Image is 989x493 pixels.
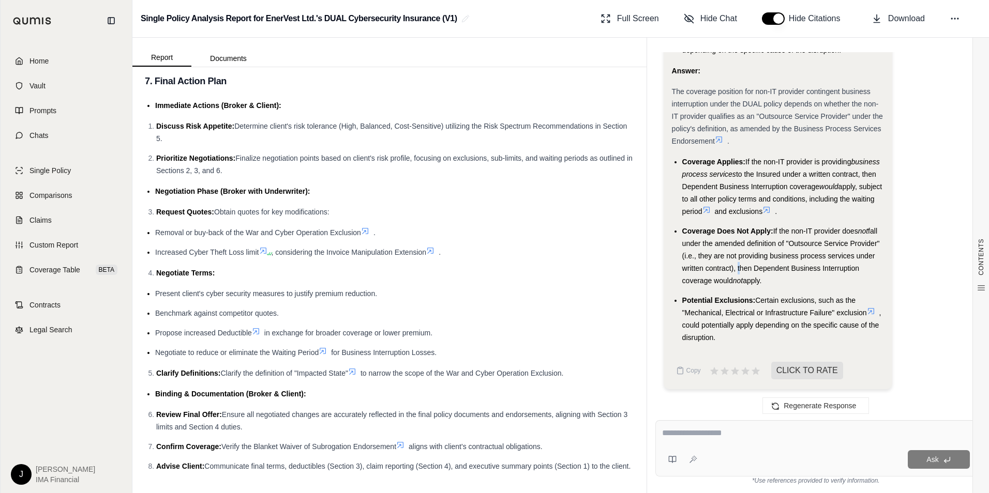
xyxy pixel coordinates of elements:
button: Ask [908,450,970,469]
span: not [733,276,743,285]
span: aligns with client's contractual obligations. [409,442,543,451]
a: Chats [7,124,126,147]
span: business process services [682,158,880,178]
a: Contracts [7,294,126,316]
button: Collapse sidebar [103,12,119,29]
span: , considering the Invoice Manipulation Extension [272,248,427,256]
h3: 7. Final Action Plan [145,72,634,90]
span: Prompts [29,105,56,116]
span: Coverage Applies: [682,158,745,166]
span: to the Insured under a written contract, then Dependent Business Interruption coverage [682,170,876,191]
button: Hide Chat [680,8,741,29]
span: Advise Client: [156,462,204,470]
span: Review Final Offer: [156,410,222,419]
span: Prioritize Negotiations: [156,154,235,162]
span: Request Quotes: [156,208,214,216]
img: Qumis Logo [13,17,52,25]
button: Copy [672,360,705,381]
span: Vault [29,81,46,91]
span: Verify the Blanket Waiver of Subrogation Endorsement [221,442,396,451]
span: IMA Financial [36,474,95,485]
span: Immediate Actions (Broker & Client): [155,101,281,110]
span: Contracts [29,300,61,310]
span: Negotiate to reduce or eliminate the Waiting Period [155,348,319,357]
span: , could potentially apply depending on the specific cause of the disruption. [682,34,872,54]
span: would [819,182,838,191]
span: , could potentially apply depending on the specific cause of the disruption. [682,309,881,342]
span: Coverage Does Not Apply: [682,227,773,235]
span: Custom Report [29,240,78,250]
span: If the non-IT provider does [773,227,858,235]
span: Home [29,56,49,66]
a: Single Policy [7,159,126,182]
a: Claims [7,209,126,232]
span: BETA [96,265,117,275]
a: Comparisons [7,184,126,207]
span: in exchange for broader coverage or lower premium. [264,329,432,337]
a: Coverage TableBETA [7,258,126,281]
a: Custom Report [7,234,126,256]
span: . [727,137,729,145]
a: Vault [7,74,126,97]
span: Comparisons [29,190,72,201]
span: Copy [686,366,701,375]
span: for Business Interruption Losses. [331,348,437,357]
span: Discuss Risk Appetite: [156,122,234,130]
span: Single Policy [29,165,71,176]
span: Legal Search [29,325,72,335]
strong: Answer: [672,67,700,75]
span: . [373,228,376,237]
span: Full Screen [617,12,659,25]
span: Clarify the definition of "Impacted State" [220,369,348,377]
span: Ensure all negotiated changes are accurately reflected in the final policy documents and endorsem... [156,410,627,431]
span: Increased Cyber Theft Loss limit [155,248,259,256]
span: The coverage position for non-IT provider contingent business interruption under the DUAL policy ... [672,87,883,145]
span: Confirm Coverage: [156,442,221,451]
span: Hide Citations [789,12,847,25]
button: Regenerate Response [762,397,869,414]
span: If the non-IT provider is providing [745,158,851,166]
span: Negotiation Phase (Broker with Underwriter): [155,187,310,195]
span: CONTENTS [977,239,985,275]
span: CLICK TO RATE [771,362,843,379]
span: apply, subject to all other policy terms and conditions, including the waiting period [682,182,882,215]
span: apply. [743,276,761,285]
span: Hide Chat [700,12,737,25]
span: Claims [29,215,52,225]
span: Coverage Table [29,265,80,275]
span: to narrow the scope of the War and Cyber Operation Exclusion. [361,369,563,377]
span: Propose increased Deductible [155,329,252,337]
button: Full Screen [596,8,663,29]
span: Regenerate Response [784,402,856,410]
span: and exclusions [715,207,763,215]
span: Removal or buy-back of the War and Cyber Operation Exclusion [155,228,361,237]
span: Determine client's risk tolerance (High, Balanced, Cost-Sensitive) utilizing the Risk Spectrum Re... [156,122,627,143]
span: fall under the amended definition of "Outsource Service Provider" (i.e., they are not providing b... [682,227,880,285]
button: Download [867,8,929,29]
span: Ask [926,455,938,464]
span: Binding & Documentation (Broker & Client): [155,390,306,398]
a: Prompts [7,99,126,122]
span: Certain exclusions, such as the "Mechanical, Electrical or Infrastructure Failure" exclusion [682,296,867,317]
a: Home [7,50,126,72]
span: Obtain quotes for key modifications: [214,208,329,216]
span: not [858,227,868,235]
span: Potential Exclusions: [682,296,756,304]
button: Documents [191,50,265,67]
a: Legal Search [7,318,126,341]
div: *Use references provided to verify information. [655,476,977,485]
span: Finalize negotiation points based on client's risk profile, focusing on exclusions, sub-limits, a... [156,154,633,175]
span: Clarify Definitions: [156,369,220,377]
span: Negotiate Terms: [156,269,215,277]
button: Report [132,49,191,67]
span: Download [888,12,925,25]
span: Present client's cyber security measures to justify premium reduction. [155,289,377,298]
h2: Single Policy Analysis Report for EnerVest Ltd.'s DUAL Cybersecurity Insurance (V1) [141,9,457,28]
div: J [11,464,32,485]
span: Chats [29,130,49,141]
span: . [775,207,777,215]
span: Communicate final terms, deductibles (Section 3), claim reporting (Section 4), and executive summ... [204,462,631,470]
span: . [439,248,441,256]
span: [PERSON_NAME] [36,464,95,474]
span: Benchmark against competitor quotes. [155,309,279,317]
